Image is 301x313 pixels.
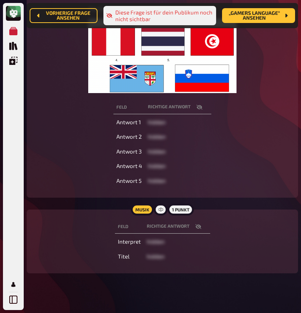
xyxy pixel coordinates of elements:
span: hidden [148,133,166,140]
div: Diese Frage ist für dein Publikum noch nicht sichtbar [103,6,216,25]
img: image [88,19,236,93]
span: „Gamers Language“ ansehen [228,11,280,21]
button: Vorherige Frage ansehen [30,8,97,23]
td: Antwort 1 [113,116,145,129]
span: hidden [148,162,166,169]
a: Quiz Sammlung [6,39,21,53]
a: Meine Quizze [6,24,21,39]
th: Feld [115,220,144,234]
th: Richtige Antwort [145,101,211,114]
td: Interpret [115,235,144,248]
div: Musik [131,204,154,215]
a: Mein Konto [6,277,21,292]
span: hidden [148,148,166,155]
td: Titel [115,250,144,263]
td: Antwort 3 [113,145,145,158]
th: Feld [113,101,145,114]
td: Antwort 5 [113,174,145,188]
div: 1 Punkt [168,204,194,215]
a: Einblendungen [6,53,21,68]
span: hidden [147,253,165,260]
span: Vorherige Frage ansehen [44,11,92,21]
span: hidden [148,177,166,184]
span: hidden [147,238,165,245]
td: Antwort 2 [113,130,145,144]
button: „Gamers Language“ ansehen [222,8,295,23]
th: Richtige Antwort [144,220,210,234]
span: hidden [148,119,166,125]
td: Antwort 4 [113,159,145,173]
